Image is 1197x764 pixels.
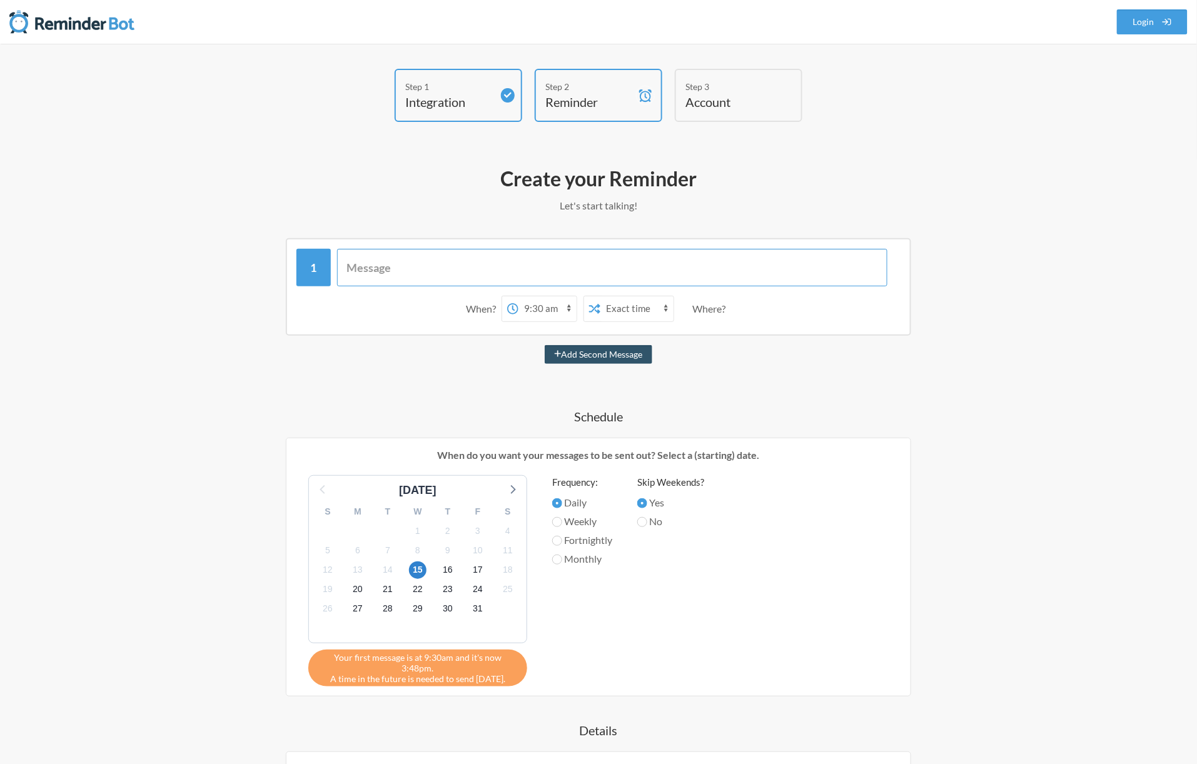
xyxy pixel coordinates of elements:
[349,600,366,618] span: Thursday, November 27, 2025
[545,345,653,364] button: Add Second Message
[469,522,487,540] span: Monday, November 3, 2025
[439,561,457,579] span: Sunday, November 16, 2025
[637,475,704,490] label: Skip Weekends?
[545,80,633,93] div: Step 2
[499,541,517,559] span: Tuesday, November 11, 2025
[439,600,457,618] span: Sunday, November 30, 2025
[9,9,134,34] img: Reminder Bot
[552,555,562,565] input: Monthly
[319,581,336,598] span: Wednesday, November 19, 2025
[379,541,396,559] span: Friday, November 7, 2025
[493,502,523,521] div: S
[319,600,336,618] span: Wednesday, November 26, 2025
[379,561,396,579] span: Friday, November 14, 2025
[236,198,961,213] p: Let's start talking!
[379,581,396,598] span: Friday, November 21, 2025
[319,561,336,579] span: Wednesday, November 12, 2025
[499,581,517,598] span: Tuesday, November 25, 2025
[337,249,888,286] input: Message
[545,93,633,111] h4: Reminder
[236,166,961,192] h2: Create your Reminder
[469,541,487,559] span: Monday, November 10, 2025
[552,536,562,546] input: Fortnightly
[409,600,427,618] span: Saturday, November 29, 2025
[637,517,647,527] input: No
[552,551,612,566] label: Monthly
[552,517,562,527] input: Weekly
[469,561,487,579] span: Monday, November 17, 2025
[409,561,427,579] span: Saturday, November 15, 2025
[552,514,612,529] label: Weekly
[469,581,487,598] span: Monday, November 24, 2025
[552,498,562,508] input: Daily
[439,522,457,540] span: Sunday, November 2, 2025
[693,296,731,322] div: Where?
[469,600,487,618] span: Monday, December 1, 2025
[637,495,704,510] label: Yes
[685,80,773,93] div: Step 3
[405,80,493,93] div: Step 1
[349,541,366,559] span: Thursday, November 6, 2025
[499,561,517,579] span: Tuesday, November 18, 2025
[552,495,612,510] label: Daily
[467,296,502,322] div: When?
[319,541,336,559] span: Wednesday, November 5, 2025
[349,581,366,598] span: Thursday, November 20, 2025
[379,600,396,618] span: Friday, November 28, 2025
[637,498,647,508] input: Yes
[433,502,463,521] div: T
[343,502,373,521] div: M
[236,721,961,739] h4: Details
[373,502,403,521] div: T
[1117,9,1188,34] a: Login
[403,502,433,521] div: W
[552,475,612,490] label: Frequency:
[409,522,427,540] span: Saturday, November 1, 2025
[405,93,493,111] h4: Integration
[637,514,704,529] label: No
[296,448,901,463] p: When do you want your messages to be sent out? Select a (starting) date.
[685,93,773,111] h4: Account
[349,561,366,579] span: Thursday, November 13, 2025
[552,533,612,548] label: Fortnightly
[318,652,518,673] span: Your first message is at 9:30am and it's now 3:48pm.
[499,522,517,540] span: Tuesday, November 4, 2025
[313,502,343,521] div: S
[236,408,961,425] h4: Schedule
[308,650,527,686] div: A time in the future is needed to send [DATE].
[394,482,442,499] div: [DATE]
[439,581,457,598] span: Sunday, November 23, 2025
[463,502,493,521] div: F
[439,541,457,559] span: Sunday, November 9, 2025
[409,581,427,598] span: Saturday, November 22, 2025
[409,541,427,559] span: Saturday, November 8, 2025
